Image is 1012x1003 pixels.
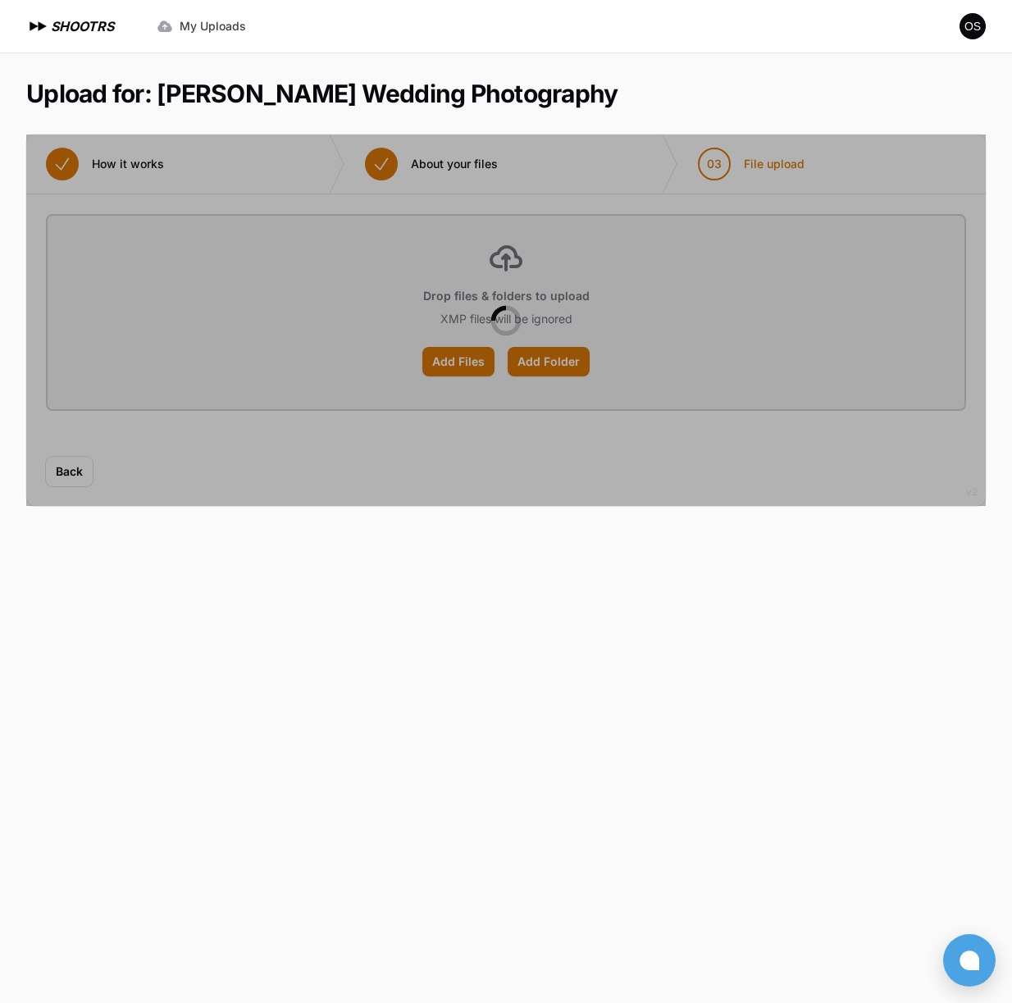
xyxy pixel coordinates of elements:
[960,13,986,39] button: User menu
[960,13,986,39] img: Avatar of Once Like a Spark
[180,18,246,34] span: My Uploads
[51,16,114,36] h1: SHOOTRS
[147,11,256,41] a: My Uploads
[26,16,51,36] img: SHOOTRS
[26,79,618,108] h1: Upload for: [PERSON_NAME] Wedding Photography
[26,16,114,36] a: SHOOTRS SHOOTRS
[943,934,996,987] button: Open chat window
